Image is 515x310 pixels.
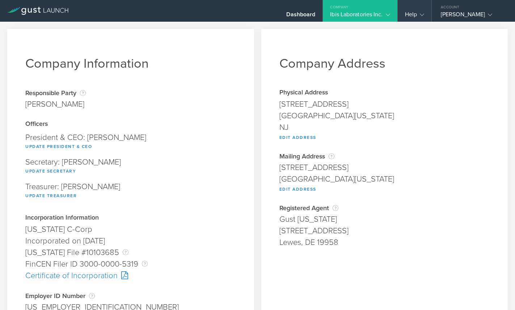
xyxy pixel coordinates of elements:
[25,179,236,204] div: Treasurer: [PERSON_NAME]
[286,11,315,22] div: Dashboard
[279,153,490,160] div: Mailing Address
[279,204,490,212] div: Registered Agent
[279,185,316,194] button: Edit Address
[25,215,236,222] div: Incorporation Information
[279,98,490,110] div: [STREET_ADDRESS]
[330,11,390,22] div: Ibis Laboratories Inc.
[25,89,86,97] div: Responsible Party
[25,258,236,270] div: FinCEN Filer ID 3000-0000-5319
[25,235,236,247] div: Incorporated on [DATE]
[279,237,490,248] div: Lewes, DE 19958
[25,56,236,71] h1: Company Information
[279,56,490,71] h1: Company Address
[25,121,236,128] div: Officers
[441,11,502,22] div: [PERSON_NAME]
[25,292,236,300] div: Employer ID Number
[279,213,490,225] div: Gust [US_STATE]
[405,11,424,22] div: Help
[279,110,490,122] div: [GEOGRAPHIC_DATA][US_STATE]
[25,98,86,110] div: [PERSON_NAME]
[25,154,236,179] div: Secretary: [PERSON_NAME]
[279,162,490,173] div: [STREET_ADDRESS]
[279,173,490,185] div: [GEOGRAPHIC_DATA][US_STATE]
[25,224,236,235] div: [US_STATE] C-Corp
[279,122,490,133] div: NJ
[25,247,236,258] div: [US_STATE] File #10103685
[479,275,515,310] iframe: Chat Widget
[25,270,236,281] div: Certificate of Incorporation
[25,130,236,154] div: President & CEO: [PERSON_NAME]
[279,89,490,97] div: Physical Address
[25,167,76,175] button: Update Secretary
[25,142,92,151] button: Update President & CEO
[279,133,316,142] button: Edit Address
[279,225,490,237] div: [STREET_ADDRESS]
[25,191,77,200] button: Update Treasurer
